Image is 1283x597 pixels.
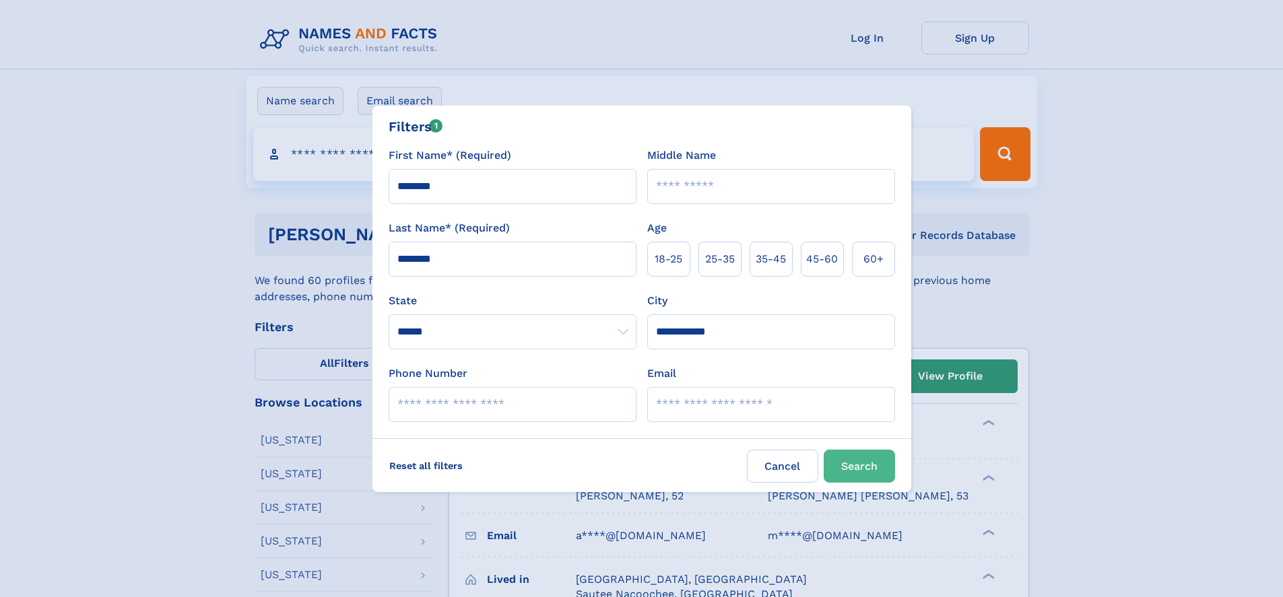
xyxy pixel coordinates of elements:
[824,450,895,483] button: Search
[647,220,667,236] label: Age
[381,450,471,482] label: Reset all filters
[806,251,838,267] span: 45‑60
[705,251,735,267] span: 25‑35
[747,450,818,483] label: Cancel
[389,293,636,309] label: State
[389,220,510,236] label: Last Name* (Required)
[863,251,884,267] span: 60+
[655,251,682,267] span: 18‑25
[647,365,676,382] label: Email
[647,147,716,164] label: Middle Name
[389,147,511,164] label: First Name* (Required)
[647,293,667,309] label: City
[389,365,467,382] label: Phone Number
[389,116,443,137] div: Filters
[756,251,786,267] span: 35‑45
